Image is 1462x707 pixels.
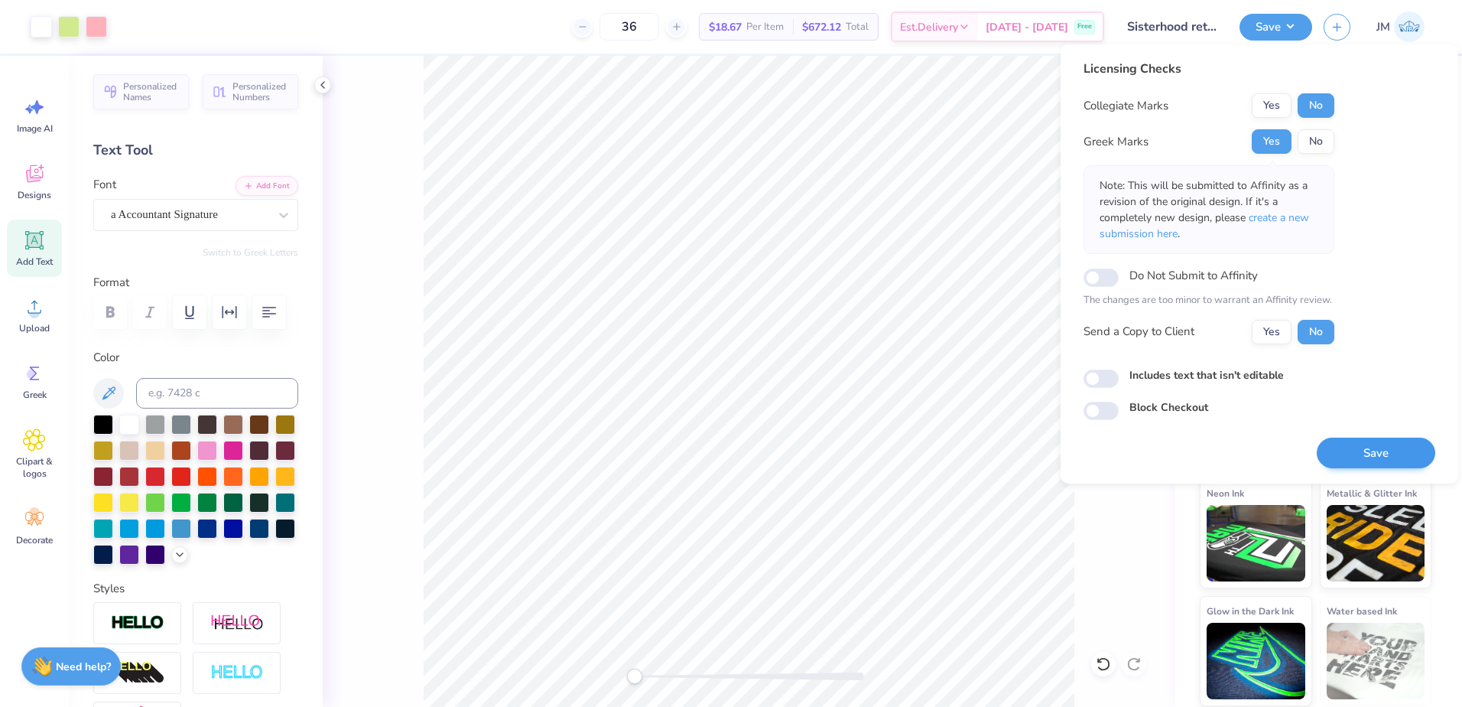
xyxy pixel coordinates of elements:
button: No [1298,320,1334,344]
label: Format [93,274,298,292]
label: Block Checkout [1129,399,1208,415]
span: Personalized Names [123,81,180,103]
img: Stroke [111,614,164,632]
img: Glow in the Dark Ink [1207,623,1305,699]
img: Water based Ink [1327,623,1425,699]
span: Free [1077,21,1092,32]
span: Greek [23,389,47,401]
span: Water based Ink [1327,603,1397,619]
span: Add Text [16,256,53,268]
span: Metallic & Glitter Ink [1327,485,1417,501]
img: Metallic & Glitter Ink [1327,505,1425,582]
button: No [1298,93,1334,118]
div: Accessibility label [627,669,642,684]
div: Text Tool [93,140,298,161]
span: $18.67 [709,19,742,35]
button: Add Font [236,176,298,196]
button: Save [1317,438,1435,469]
span: Est. Delivery [900,19,958,35]
span: JM [1376,18,1390,36]
span: Decorate [16,534,53,546]
span: Per Item [746,19,784,35]
img: 3D Illusion [111,661,164,686]
button: Switch to Greek Letters [203,246,298,259]
img: Neon Ink [1207,505,1305,582]
span: $672.12 [802,19,841,35]
a: JM [1369,11,1431,42]
label: Do Not Submit to Affinity [1129,266,1258,285]
button: Save [1239,14,1312,41]
div: Send a Copy to Client [1084,323,1194,340]
input: e.g. 7428 c [136,378,298,409]
label: Color [93,349,298,367]
span: Glow in the Dark Ink [1207,603,1294,619]
img: Joshua Malaki [1394,11,1425,42]
span: Clipart & logos [9,455,60,480]
div: Greek Marks [1084,133,1148,151]
div: Licensing Checks [1084,60,1334,78]
button: Yes [1252,129,1291,154]
span: Upload [19,322,50,334]
img: Shadow [210,614,264,633]
label: Styles [93,580,125,598]
span: Designs [18,189,51,201]
span: Neon Ink [1207,485,1244,501]
button: Yes [1252,320,1291,344]
img: Negative Space [210,664,264,682]
span: [DATE] - [DATE] [986,19,1068,35]
button: Yes [1252,93,1291,118]
p: The changes are too minor to warrant an Affinity review. [1084,293,1334,308]
input: Untitled Design [1116,11,1228,42]
span: Personalized Numbers [232,81,289,103]
input: – – [599,13,659,41]
strong: Need help? [56,660,111,674]
label: Includes text that isn't editable [1129,367,1284,383]
button: Personalized Numbers [203,74,298,109]
label: Font [93,176,116,194]
p: Note: This will be submitted to Affinity as a revision of the original design. If it's a complete... [1100,178,1318,242]
button: Personalized Names [93,74,189,109]
span: Total [846,19,869,35]
button: No [1298,129,1334,154]
span: Image AI [17,122,53,135]
div: Collegiate Marks [1084,97,1168,115]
